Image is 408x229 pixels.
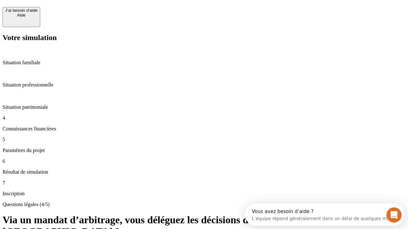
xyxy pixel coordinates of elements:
div: J’ai besoin d'aide [5,8,38,13]
button: J’ai besoin d'aideAide [3,7,40,27]
div: Aide [5,13,38,17]
p: Résultat de simulation [3,169,405,175]
div: L’équipe répond généralement dans un délai de quelques minutes. [7,10,157,17]
iframe: Intercom live chat [386,207,402,223]
h2: Votre simulation [3,33,405,42]
p: Situation patrimoniale [3,104,405,110]
iframe: Intercom live chat discovery launcher [245,204,405,226]
p: Inscription [3,191,405,197]
p: 4 [3,115,405,121]
p: Situation familiale [3,60,405,66]
p: 6 [3,158,405,164]
p: Situation professionnelle [3,82,405,88]
div: Vous avez besoin d’aide ? [7,5,157,10]
div: Ouvrir le Messenger Intercom [3,3,176,20]
p: Connaissances financières [3,126,405,132]
p: Questions légales (4/5) [3,202,405,207]
p: 5 [3,137,405,142]
p: Paramètres du projet [3,148,405,153]
p: 7 [3,180,405,186]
